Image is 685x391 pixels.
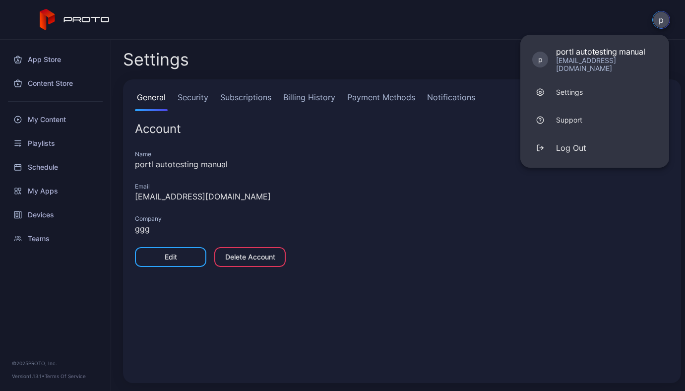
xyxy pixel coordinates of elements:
button: Edit [135,247,206,267]
a: App Store [6,48,105,71]
div: [EMAIL_ADDRESS][DOMAIN_NAME] [556,57,657,72]
div: Delete Account [225,253,275,261]
a: Teams [6,227,105,251]
div: Settings [556,87,583,97]
a: Billing History [281,91,337,111]
a: Devices [6,203,105,227]
a: Subscriptions [218,91,273,111]
a: Content Store [6,71,105,95]
a: My Apps [6,179,105,203]
div: Account [135,123,669,135]
div: p [532,52,548,67]
span: Version 1.13.1 • [12,373,45,379]
a: Terms Of Service [45,373,86,379]
div: © 2025 PROTO, Inc. [12,359,99,367]
div: [EMAIL_ADDRESS][DOMAIN_NAME] [135,191,669,202]
div: Support [556,115,582,125]
h2: Settings [123,51,189,68]
a: General [135,91,168,111]
a: Schedule [6,155,105,179]
div: Name [135,150,669,158]
div: Edit [165,253,177,261]
button: Log Out [520,134,669,162]
button: p [652,11,670,29]
a: Notifications [425,91,477,111]
div: Company [135,215,669,223]
a: Security [176,91,210,111]
div: ggg [135,223,669,235]
div: portl autotesting manual [135,158,669,170]
div: portl autotesting manual [556,47,657,57]
div: Email [135,183,669,191]
button: Delete Account [214,247,286,267]
a: Support [520,106,669,134]
a: pportl autotesting manual[EMAIL_ADDRESS][DOMAIN_NAME] [520,41,669,78]
a: My Content [6,108,105,131]
a: Settings [520,78,669,106]
a: Playlists [6,131,105,155]
a: Payment Methods [345,91,417,111]
div: Log Out [556,142,586,154]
